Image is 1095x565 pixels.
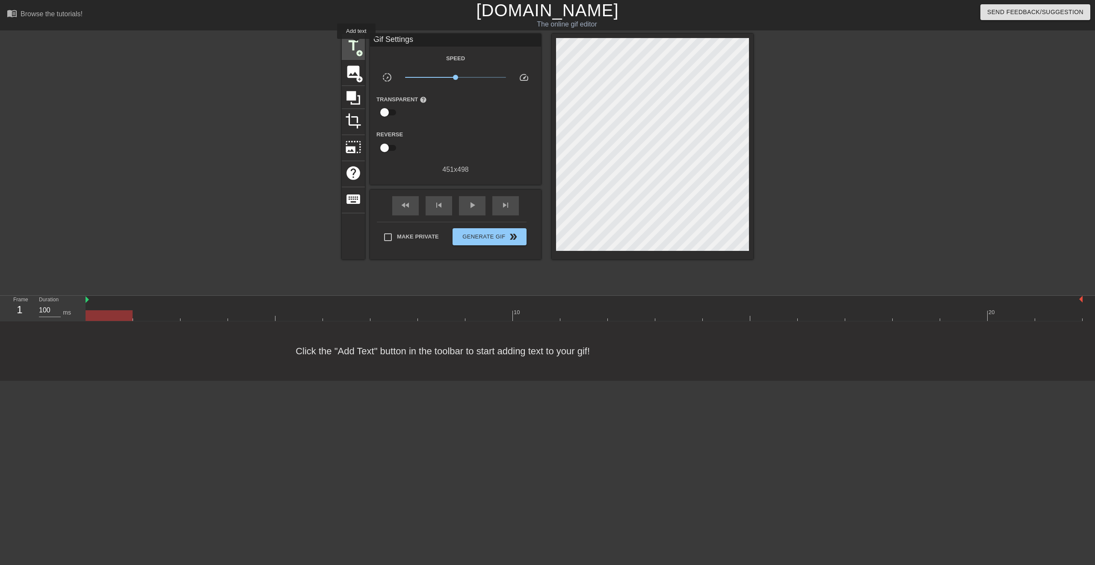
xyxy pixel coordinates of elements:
div: Browse the tutorials! [21,10,83,18]
a: [DOMAIN_NAME] [476,1,619,20]
div: 1 [13,302,26,318]
span: skip_previous [434,200,444,210]
a: Browse the tutorials! [7,8,83,21]
label: Speed [446,54,465,63]
span: fast_rewind [400,200,411,210]
button: Generate Gif [453,228,527,245]
div: The online gif editor [369,19,764,29]
span: crop [345,113,361,129]
span: add_circle [356,76,363,83]
img: bound-end.png [1079,296,1083,303]
span: Generate Gif [456,232,523,242]
span: double_arrow [508,232,518,242]
span: help [345,165,361,181]
label: Transparent [376,95,427,104]
div: Frame [7,296,33,321]
span: photo_size_select_large [345,139,361,155]
span: slow_motion_video [382,72,392,82]
button: Send Feedback/Suggestion [980,4,1090,20]
div: 451 x 498 [370,165,541,175]
span: skip_next [500,200,511,210]
span: keyboard [345,191,361,207]
label: Duration [39,297,59,303]
span: add_circle [356,50,363,57]
span: play_arrow [467,200,477,210]
span: help [420,96,427,103]
span: menu_book [7,8,17,18]
span: Send Feedback/Suggestion [987,7,1083,18]
div: 10 [514,308,521,317]
div: Gif Settings [370,34,541,47]
div: ms [63,308,71,317]
span: image [345,64,361,80]
span: Make Private [397,232,439,241]
span: speed [519,72,529,82]
label: Reverse [376,130,403,139]
span: title [345,38,361,54]
div: 20 [988,308,996,317]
